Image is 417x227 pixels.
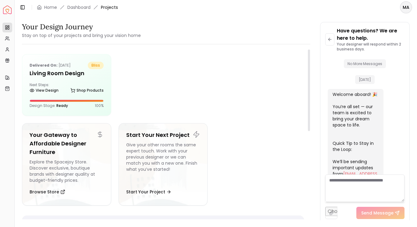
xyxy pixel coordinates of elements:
[22,123,111,206] a: Your Gateway to Affordable Designer FurnitureExplore the Spacejoy Store. Discover exclusive, bout...
[30,63,58,68] b: Delivered on:
[400,1,412,13] button: MA
[88,62,104,69] span: bliss
[30,131,104,156] h5: Your Gateway to Affordable Designer Furniture
[67,4,91,10] a: Dashboard
[30,62,71,69] p: [DATE]
[30,159,104,183] div: Explore the Spacejoy Store. Discover exclusive, boutique brands with designer quality at budget-f...
[44,4,57,10] a: Home
[22,22,141,32] h3: Your Design Journey
[337,42,405,52] p: Your designer will respond within 2 business days.
[70,86,104,95] a: Shop Products
[95,103,104,108] p: 100 %
[401,2,412,13] span: MA
[30,82,104,95] div: Next Steps:
[119,123,208,206] a: Start Your Next ProjectGive your other rooms the same expert touch. Work with your previous desig...
[37,4,118,10] nav: breadcrumb
[3,5,12,14] img: Spacejoy Logo
[333,171,377,183] a: [EMAIL_ADDRESS][DOMAIN_NAME]
[126,142,200,183] div: Give your other rooms the same expert touch. Work with your previous designer or we can match you...
[30,86,59,95] a: View Design
[355,75,375,84] span: [DATE]
[30,186,65,198] button: Browse Store
[126,186,171,198] button: Start Your Project
[344,59,386,68] span: No More Messages
[101,4,118,10] span: Projects
[30,103,68,108] p: Design Stage:
[22,32,141,38] small: Stay on top of your projects and bring your vision home
[56,103,68,108] span: Ready
[30,69,104,78] h5: Living Room design
[3,5,12,14] a: Spacejoy
[337,27,405,42] p: Have questions? We are here to help.
[126,131,200,139] h5: Start Your Next Project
